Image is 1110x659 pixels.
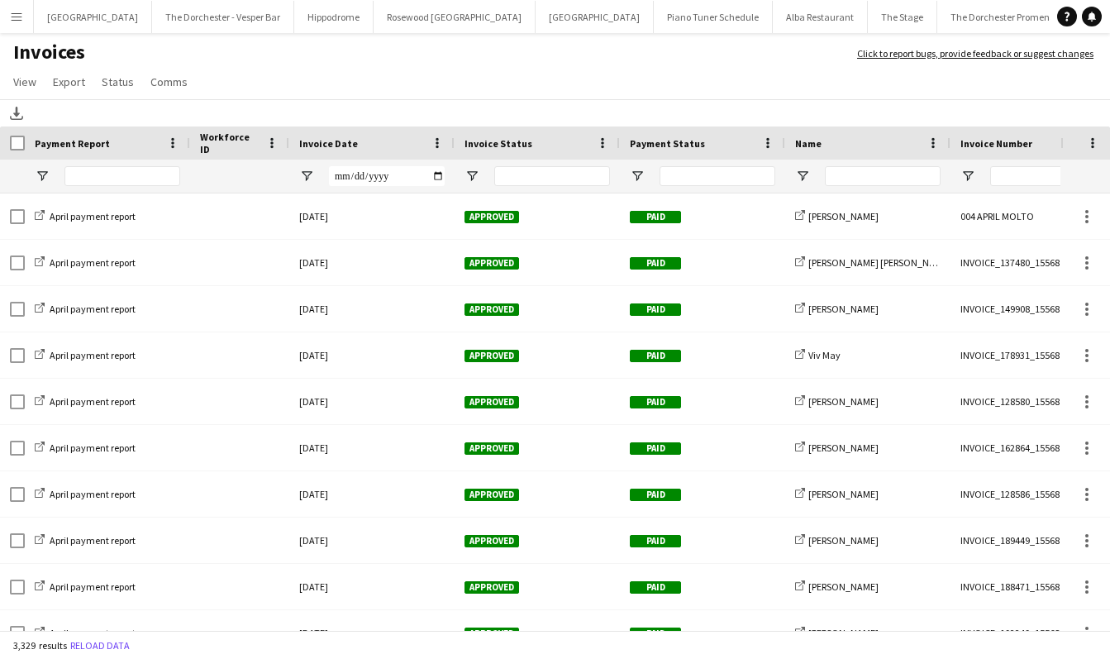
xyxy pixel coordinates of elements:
div: [DATE] [289,286,455,332]
button: Hippodrome [294,1,374,33]
span: [PERSON_NAME] [808,303,879,315]
button: Open Filter Menu [960,169,975,184]
a: April payment report [35,210,136,222]
span: Paid [630,628,681,640]
span: Name [795,137,822,150]
span: April payment report [50,395,136,408]
app-action-btn: Download [7,103,26,123]
a: April payment report [35,627,136,639]
a: April payment report [35,442,136,454]
span: April payment report [50,303,136,315]
div: [DATE] [289,610,455,656]
span: Payment Report [35,137,110,150]
span: [PERSON_NAME] [808,488,879,500]
span: Approved [464,442,519,455]
button: Open Filter Menu [795,169,810,184]
span: Paid [630,211,681,223]
button: Reload data [67,637,133,655]
span: Paid [630,396,681,408]
div: [DATE] [289,425,455,470]
span: Approved [464,257,519,270]
span: Invoice Date [299,137,358,150]
span: Approved [464,535,519,547]
span: [PERSON_NAME] [808,627,879,639]
span: Paid [630,303,681,316]
a: April payment report [35,534,136,547]
span: Approved [464,489,519,501]
span: Approved [464,581,519,594]
a: April payment report [35,488,136,500]
div: [DATE] [289,379,455,424]
input: Invoice Date Filter Input [329,166,445,186]
div: [DATE] [289,240,455,285]
button: [GEOGRAPHIC_DATA] [536,1,654,33]
div: [DATE] [289,564,455,609]
input: Invoice Status Filter Input [494,166,610,186]
span: April payment report [50,627,136,639]
input: Invoice Number Filter Input [990,166,1106,186]
div: [DATE] [289,193,455,239]
span: Paid [630,442,681,455]
span: April payment report [50,534,136,547]
span: [PERSON_NAME] [808,395,879,408]
button: [GEOGRAPHIC_DATA] [34,1,152,33]
button: Piano Tuner Schedule [654,1,773,33]
a: April payment report [35,256,136,269]
span: April payment report [50,349,136,361]
span: April payment report [50,580,136,593]
div: [DATE] [289,518,455,563]
span: Approved [464,303,519,316]
button: The Stage [868,1,937,33]
span: Payment Status [630,137,705,150]
a: April payment report [35,395,136,408]
button: Open Filter Menu [464,169,479,184]
div: [DATE] [289,332,455,378]
button: Rosewood [GEOGRAPHIC_DATA] [374,1,536,33]
span: Approved [464,628,519,640]
button: The Dorchester - Vesper Bar [152,1,294,33]
span: [PERSON_NAME] [808,580,879,593]
button: Open Filter Menu [630,169,645,184]
span: Export [53,74,85,89]
div: [DATE] [289,471,455,517]
a: April payment report [35,349,136,361]
span: Paid [630,581,681,594]
span: April payment report [50,256,136,269]
span: [PERSON_NAME] [808,534,879,547]
input: Payment Report Filter Input [64,166,180,186]
span: Approved [464,396,519,408]
span: Invoice Number [960,137,1032,150]
button: The Dorchester Promenade [937,1,1080,33]
a: Comms [144,71,194,93]
span: Paid [630,535,681,547]
a: Click to report bugs, provide feedback or suggest changes [857,46,1093,61]
span: Invoice Status [464,137,532,150]
span: [PERSON_NAME] [808,442,879,454]
span: Comms [150,74,188,89]
span: [PERSON_NAME] [808,210,879,222]
button: Open Filter Menu [35,169,50,184]
span: April payment report [50,488,136,500]
span: Status [102,74,134,89]
span: Workforce ID [200,131,260,155]
span: Viv May [808,349,841,361]
span: [PERSON_NAME] [PERSON_NAME] [808,256,950,269]
span: View [13,74,36,89]
span: Paid [630,489,681,501]
span: Paid [630,350,681,362]
a: April payment report [35,580,136,593]
span: Approved [464,211,519,223]
a: April payment report [35,303,136,315]
a: View [7,71,43,93]
button: Open Filter Menu [299,169,314,184]
span: Approved [464,350,519,362]
input: Name Filter Input [825,166,941,186]
button: Alba Restaurant [773,1,868,33]
span: Paid [630,257,681,270]
span: April payment report [50,210,136,222]
span: April payment report [50,442,136,454]
a: Export [46,71,92,93]
a: Status [95,71,141,93]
